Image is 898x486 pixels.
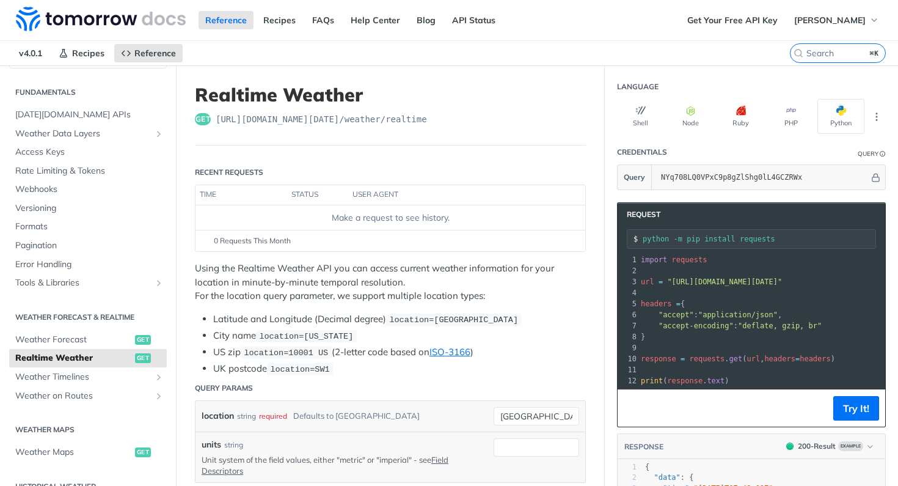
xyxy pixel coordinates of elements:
[15,259,164,271] span: Error Handling
[293,407,420,425] div: Defaults to [GEOGRAPHIC_DATA]
[9,237,167,255] a: Pagination
[871,111,882,122] svg: More ellipsis
[681,355,685,363] span: =
[344,11,407,29] a: Help Center
[641,355,835,363] span: . ( , )
[880,151,886,157] i: Information
[9,274,167,292] a: Tools & LibrariesShow subpages for Tools & Libraries
[794,15,866,26] span: [PERSON_NAME]
[257,11,302,29] a: Recipes
[15,390,151,402] span: Weather on Routes
[199,11,254,29] a: Reference
[9,387,167,405] a: Weather on RoutesShow subpages for Weather on Routes
[213,362,586,376] li: UK postcode
[641,377,663,385] span: print
[135,335,151,345] span: get
[738,322,822,330] span: "deflate, gzip, br"
[645,463,649,471] span: {
[15,352,132,364] span: Realtime Weather
[16,7,186,31] img: Tomorrow.io Weather API Docs
[618,165,652,190] button: Query
[618,287,638,298] div: 4
[202,455,448,476] a: Field Descriptors
[838,441,863,451] span: Example
[15,109,164,121] span: [DATE][DOMAIN_NAME] APIs
[259,407,287,425] div: required
[681,11,784,29] a: Get Your Free API Key
[72,48,104,59] span: Recipes
[9,106,167,124] a: [DATE][DOMAIN_NAME] APIs
[9,424,167,435] h2: Weather Maps
[135,353,151,363] span: get
[667,377,703,385] span: response
[15,277,151,289] span: Tools & Libraries
[641,300,672,308] span: headers
[213,329,586,343] li: City name
[858,149,886,158] div: QueryInformation
[795,355,800,363] span: =
[237,407,256,425] div: string
[15,240,164,252] span: Pagination
[9,349,167,367] a: Realtime Weatherget
[9,368,167,386] a: Weather TimelinesShow subpages for Weather Timelines
[618,462,637,473] div: 1
[15,128,151,140] span: Weather Data Layers
[15,334,132,346] span: Weather Forecast
[9,180,167,199] a: Webhooks
[867,47,882,59] kbd: ⌘K
[305,11,341,29] a: FAQs
[798,441,836,452] div: 200 - Result
[618,375,638,386] div: 12
[817,99,864,134] button: Python
[690,355,725,363] span: requests
[195,185,287,205] th: time
[195,84,586,106] h1: Realtime Weather
[617,99,664,134] button: Shell
[154,391,164,401] button: Show subpages for Weather on Routes
[15,146,164,158] span: Access Keys
[641,333,645,341] span: }
[707,377,725,385] span: text
[767,99,814,134] button: PHP
[833,396,879,421] button: Try It!
[195,167,263,178] div: Recent Requests
[9,312,167,323] h2: Weather Forecast & realtime
[717,99,764,134] button: Ruby
[618,364,638,375] div: 11
[15,446,132,458] span: Weather Maps
[135,447,151,457] span: get
[15,202,164,215] span: Versioning
[621,209,660,220] span: Request
[259,332,353,341] span: location=[US_STATE]
[641,377,729,385] span: ( . )
[429,346,470,358] a: ISO-3166
[410,11,442,29] a: Blog
[867,108,886,126] button: More Languages
[672,256,707,264] span: requests
[645,473,694,482] span: : {
[154,129,164,139] button: Show subpages for Weather Data Layers
[676,300,681,308] span: =
[659,322,734,330] span: "accept-encoding"
[667,99,714,134] button: Node
[617,81,659,92] div: Language
[9,162,167,180] a: Rate Limiting & Tokens
[729,355,743,363] span: get
[641,322,822,330] span: :
[154,372,164,382] button: Show subpages for Weather Timelines
[641,311,782,319] span: : ,
[641,256,667,264] span: import
[270,365,329,374] span: location=SW1
[641,278,654,286] span: url
[659,278,663,286] span: =
[617,147,667,158] div: Credentials
[287,185,348,205] th: status
[869,171,882,183] button: Hide
[200,212,580,224] div: Make a request to see history.
[12,44,49,62] span: v4.0.1
[643,235,875,243] input: Request instructions
[9,125,167,143] a: Weather Data LayersShow subpages for Weather Data Layers
[618,276,638,287] div: 3
[195,113,211,125] span: get
[618,353,638,364] div: 10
